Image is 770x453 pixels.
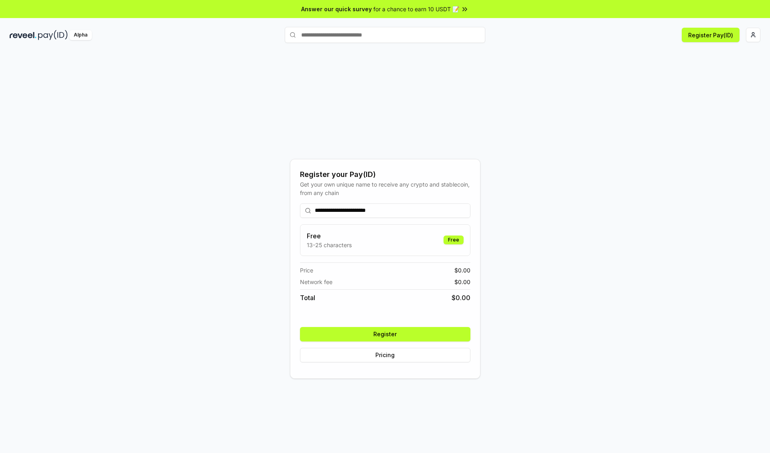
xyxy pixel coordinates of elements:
[373,5,459,13] span: for a chance to earn 10 USDT 📝
[307,231,352,241] h3: Free
[69,30,92,40] div: Alpha
[454,266,470,274] span: $ 0.00
[307,241,352,249] p: 13-25 characters
[452,293,470,303] span: $ 0.00
[444,236,464,244] div: Free
[300,348,470,362] button: Pricing
[301,5,372,13] span: Answer our quick survey
[300,327,470,341] button: Register
[300,278,332,286] span: Network fee
[38,30,68,40] img: pay_id
[300,293,315,303] span: Total
[300,169,470,180] div: Register your Pay(ID)
[300,266,313,274] span: Price
[682,28,740,42] button: Register Pay(ID)
[454,278,470,286] span: $ 0.00
[10,30,36,40] img: reveel_dark
[300,180,470,197] div: Get your own unique name to receive any crypto and stablecoin, from any chain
